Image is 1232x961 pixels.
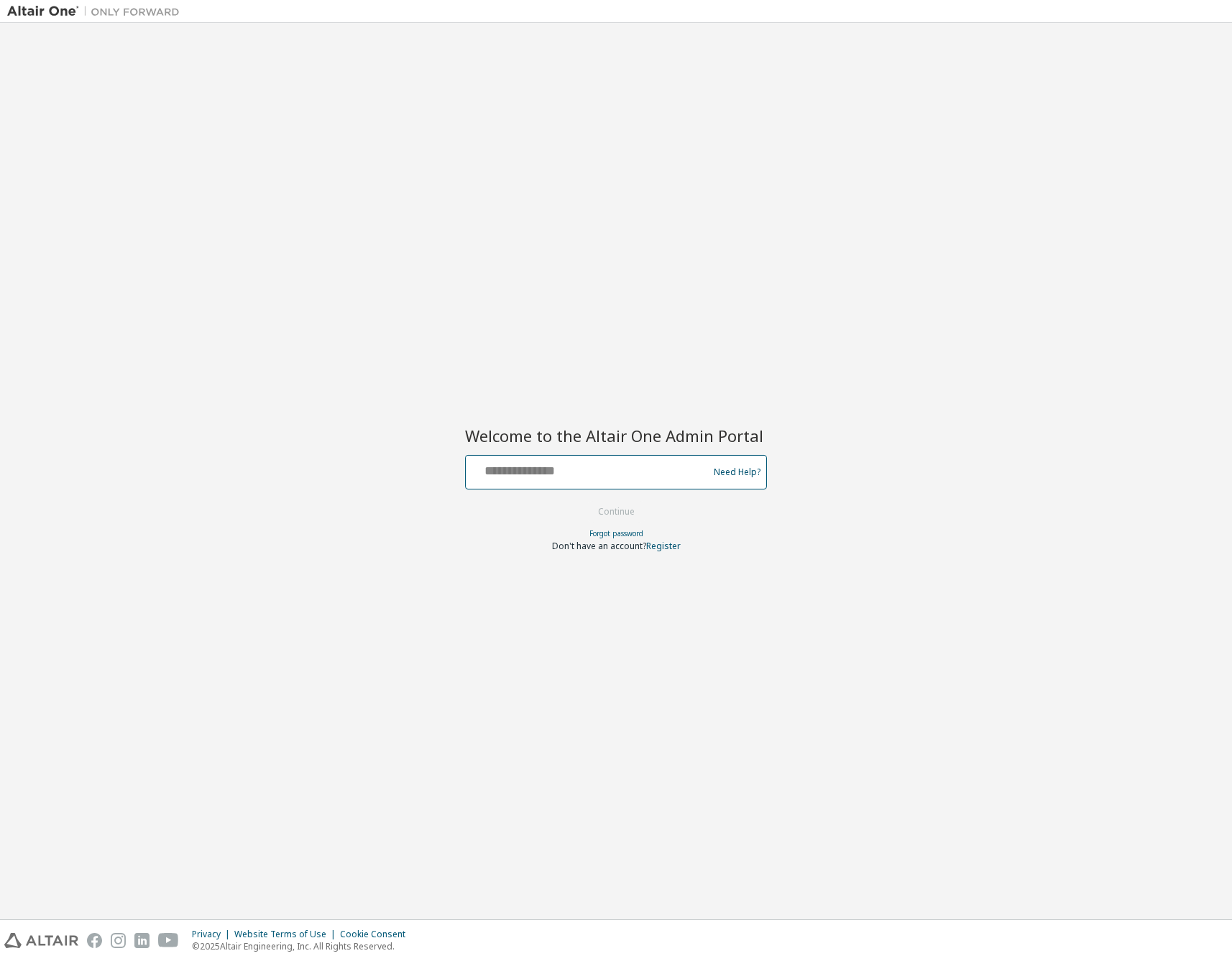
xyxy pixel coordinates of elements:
[134,933,150,948] img: linkedin.svg
[192,940,414,952] p: © 2025 Altair Engineering, Inc. All Rights Reserved.
[465,426,767,446] h2: Welcome to the Altair One Admin Portal
[87,933,102,948] img: facebook.svg
[646,540,681,552] a: Register
[234,929,340,940] div: Website Terms of Use
[340,929,414,940] div: Cookie Consent
[4,933,78,948] img: altair_logo.svg
[192,929,234,940] div: Privacy
[158,933,179,948] img: youtube.svg
[714,472,760,472] a: Need Help?
[589,528,643,538] a: Forgot password
[552,540,646,552] span: Don't have an account?
[7,4,187,19] img: Altair One
[111,933,126,948] img: instagram.svg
